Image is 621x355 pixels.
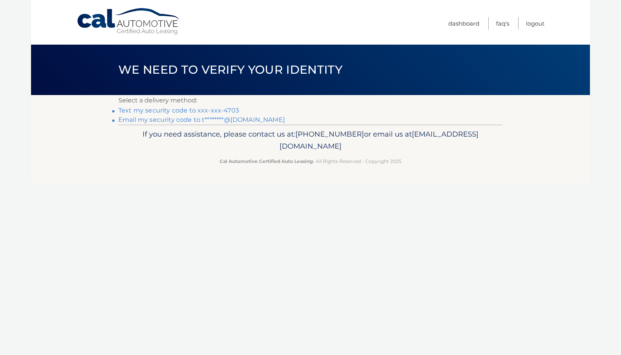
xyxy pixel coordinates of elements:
[526,17,545,30] a: Logout
[496,17,509,30] a: FAQ's
[123,128,498,153] p: If you need assistance, please contact us at: or email us at
[220,158,313,164] strong: Cal Automotive Certified Auto Leasing
[118,107,239,114] a: Text my security code to xxx-xxx-4703
[118,95,503,106] p: Select a delivery method:
[118,62,342,77] span: We need to verify your identity
[118,116,285,123] a: Email my security code to t********@[DOMAIN_NAME]
[123,157,498,165] p: - All Rights Reserved - Copyright 2025
[448,17,479,30] a: Dashboard
[76,8,181,35] a: Cal Automotive
[295,130,364,139] span: [PHONE_NUMBER]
